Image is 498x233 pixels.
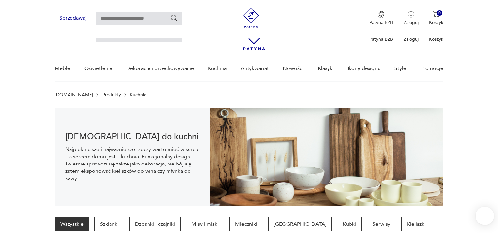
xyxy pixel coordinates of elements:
button: Szukaj [170,14,178,22]
p: Najpiękniejsze i najważniejsze rzeczy warto mieć w sercu – a sercem domu jest…kuchnia. Funkcjonal... [65,146,200,182]
a: Antykwariat [241,56,269,81]
a: Klasyki [318,56,334,81]
button: 0Koszyk [429,11,443,26]
a: Nowości [283,56,304,81]
button: Patyna B2B [369,11,393,26]
a: Meble [55,56,70,81]
img: Ikona medalu [378,11,385,18]
p: Patyna B2B [369,19,393,26]
a: Promocje [420,56,443,81]
iframe: Smartsupp widget button [476,207,494,225]
a: Oświetlenie [84,56,112,81]
p: Koszyk [429,19,443,26]
a: Ikona medaluPatyna B2B [369,11,393,26]
a: Misy i miski [186,217,224,231]
img: Ikona koszyka [433,11,439,18]
img: b2f6bfe4a34d2e674d92badc23dc4074.jpg [210,108,443,206]
img: Patyna - sklep z meblami i dekoracjami vintage [241,8,261,28]
p: Zaloguj [404,19,419,26]
p: Patyna B2B [369,36,393,42]
a: Dzbanki i czajniki [129,217,181,231]
a: Szklanki [94,217,124,231]
a: Mleczniki [229,217,263,231]
a: [GEOGRAPHIC_DATA] [268,217,332,231]
a: Kuchnia [208,56,227,81]
a: Produkty [102,92,121,98]
a: Serwisy [367,217,396,231]
a: [DOMAIN_NAME] [55,92,93,98]
a: Dekoracje i przechowywanie [126,56,194,81]
p: Kuchnia [130,92,146,98]
p: Zaloguj [404,36,419,42]
img: Ikonka użytkownika [408,11,414,18]
div: 0 [437,10,442,16]
a: Sprzedawaj [55,33,91,38]
button: Sprzedawaj [55,12,91,24]
a: Style [394,56,406,81]
button: Zaloguj [404,11,419,26]
a: Ikony designu [348,56,381,81]
p: Koszyk [429,36,443,42]
a: Kieliszki [401,217,431,231]
a: Kubki [337,217,362,231]
a: Wszystkie [55,217,89,231]
h1: [DEMOGRAPHIC_DATA] do kuchni [65,133,200,141]
a: Sprzedawaj [55,16,91,21]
